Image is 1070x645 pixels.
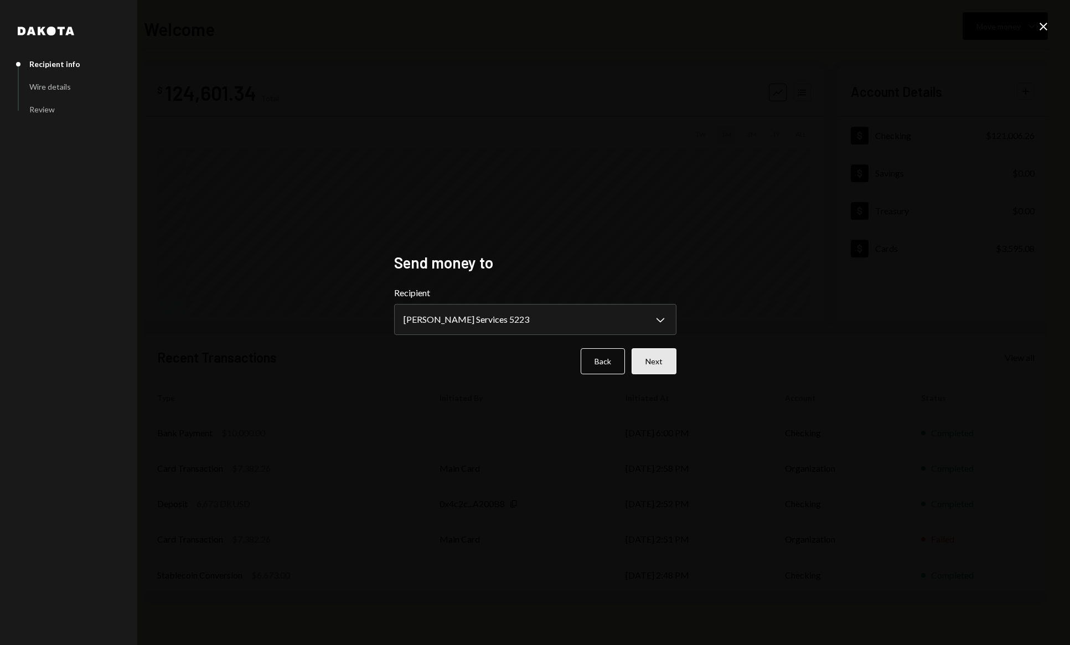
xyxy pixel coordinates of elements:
[29,105,55,114] div: Review
[581,348,625,374] button: Back
[632,348,676,374] button: Next
[394,304,676,335] button: Recipient
[29,59,80,69] div: Recipient info
[29,82,71,91] div: Wire details
[394,286,676,300] label: Recipient
[394,252,676,274] h2: Send money to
